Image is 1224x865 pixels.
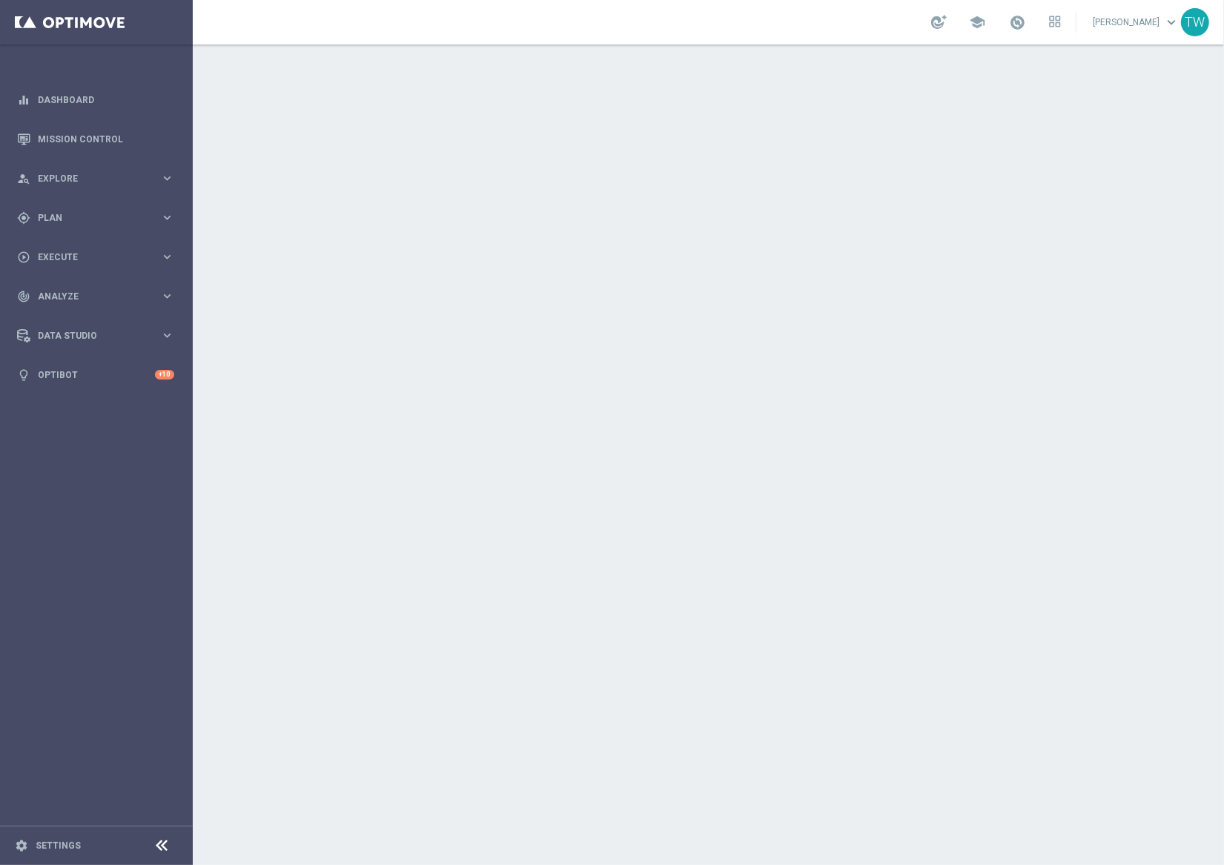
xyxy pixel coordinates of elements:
[15,839,28,852] i: settings
[16,212,175,224] button: gps_fixed Plan keyboard_arrow_right
[38,292,160,301] span: Analyze
[160,171,174,185] i: keyboard_arrow_right
[16,251,175,263] button: play_circle_outline Execute keyboard_arrow_right
[38,213,160,222] span: Plan
[38,355,155,394] a: Optibot
[17,290,160,303] div: Analyze
[36,841,81,850] a: Settings
[38,119,174,159] a: Mission Control
[17,211,160,225] div: Plan
[16,330,175,342] button: Data Studio keyboard_arrow_right
[17,329,160,342] div: Data Studio
[1181,8,1209,36] div: TW
[38,80,174,119] a: Dashboard
[160,250,174,264] i: keyboard_arrow_right
[17,290,30,303] i: track_changes
[17,172,30,185] i: person_search
[16,291,175,302] button: track_changes Analyze keyboard_arrow_right
[969,14,985,30] span: school
[17,368,30,382] i: lightbulb
[160,328,174,342] i: keyboard_arrow_right
[16,133,175,145] button: Mission Control
[38,253,160,262] span: Execute
[17,172,160,185] div: Explore
[1163,14,1180,30] span: keyboard_arrow_down
[17,119,174,159] div: Mission Control
[17,93,30,107] i: equalizer
[17,211,30,225] i: gps_fixed
[16,173,175,185] button: person_search Explore keyboard_arrow_right
[17,251,160,264] div: Execute
[160,211,174,225] i: keyboard_arrow_right
[1091,11,1181,33] a: [PERSON_NAME]keyboard_arrow_down
[17,251,30,264] i: play_circle_outline
[155,370,174,380] div: +10
[17,80,174,119] div: Dashboard
[38,331,160,340] span: Data Studio
[16,94,175,106] button: equalizer Dashboard
[38,174,160,183] span: Explore
[160,289,174,303] i: keyboard_arrow_right
[16,369,175,381] button: lightbulb Optibot +10
[17,355,174,394] div: Optibot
